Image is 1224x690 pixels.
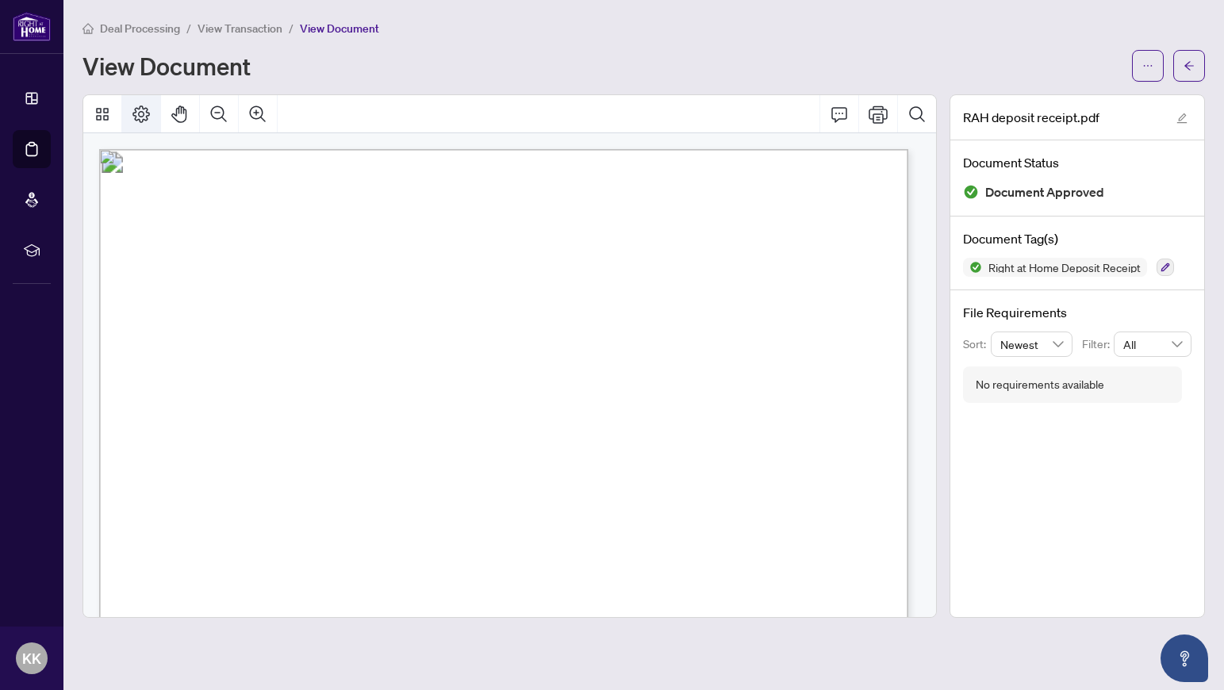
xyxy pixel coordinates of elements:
span: All [1123,332,1182,356]
img: Document Status [963,184,979,200]
span: arrow-left [1184,60,1195,71]
span: RAH deposit receipt.pdf [963,108,1099,127]
span: Document Approved [985,182,1104,203]
span: Deal Processing [100,21,180,36]
li: / [186,19,191,37]
h4: Document Tag(s) [963,229,1191,248]
p: Sort: [963,335,991,353]
span: Right at Home Deposit Receipt [982,262,1147,273]
p: Filter: [1082,335,1114,353]
img: Status Icon [963,258,982,277]
img: logo [13,12,51,41]
span: View Transaction [198,21,282,36]
div: No requirements available [976,376,1104,393]
h4: File Requirements [963,303,1191,322]
span: KK [22,647,41,669]
span: Newest [1000,332,1064,356]
span: home [82,23,94,34]
span: ellipsis [1142,60,1153,71]
span: edit [1176,113,1188,124]
span: View Document [300,21,379,36]
h4: Document Status [963,153,1191,172]
li: / [289,19,294,37]
button: Open asap [1161,634,1208,682]
h1: View Document [82,53,251,79]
